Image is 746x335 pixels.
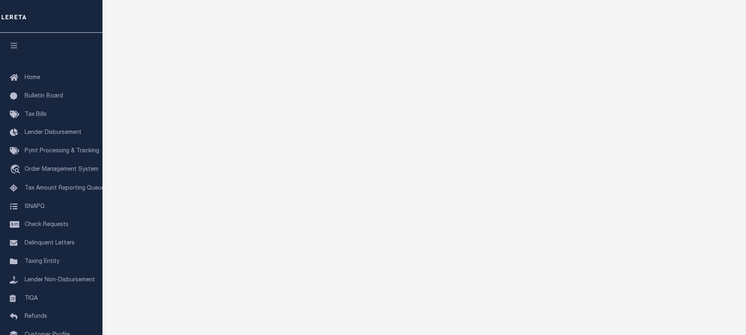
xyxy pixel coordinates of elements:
span: Home [25,75,40,81]
span: Tax Bills [25,112,47,118]
span: Bulletin Board [25,93,63,99]
span: Tax Amount Reporting Queue [25,186,105,191]
span: Lender Disbursement [25,130,82,136]
span: SNAPQ [25,204,45,209]
span: Pymt Processing & Tracking [25,148,99,154]
span: Refunds [25,314,47,319]
span: Lender Non-Disbursement [25,277,95,283]
span: Check Requests [25,222,68,228]
span: TIQA [25,295,38,301]
span: Order Management System [25,167,98,172]
span: Taxing Entity [25,259,59,265]
i: travel_explore [10,165,23,175]
span: Delinquent Letters [25,240,75,246]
